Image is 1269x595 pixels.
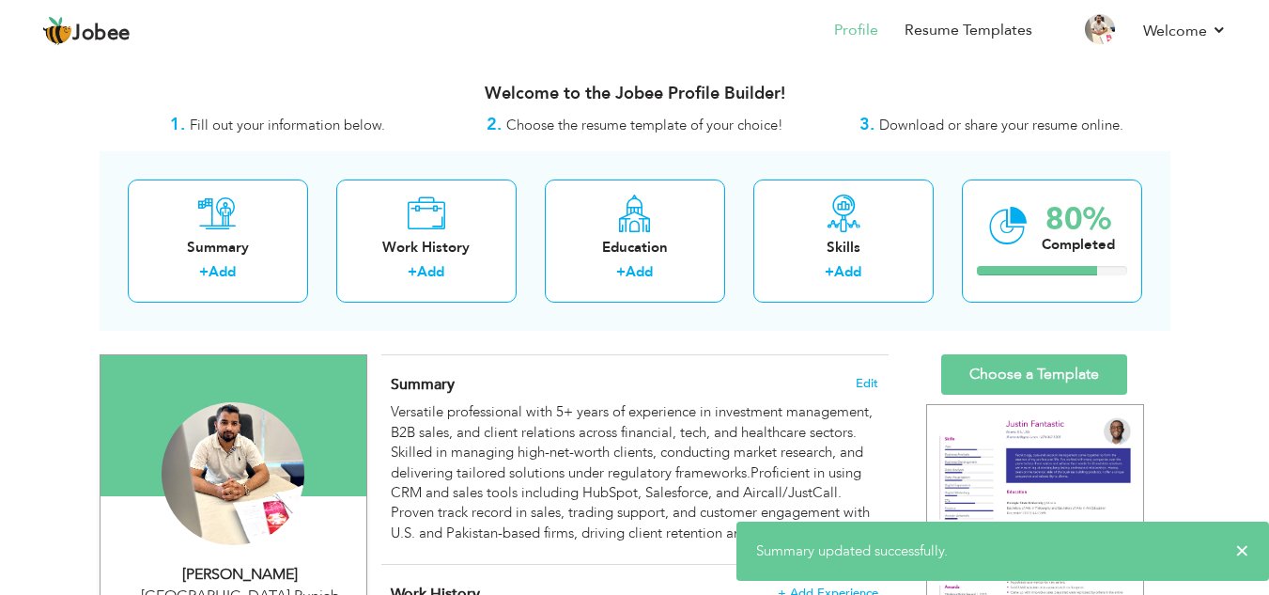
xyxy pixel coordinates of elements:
[941,354,1127,395] a: Choose a Template
[42,16,131,46] a: Jobee
[1143,20,1227,42] a: Welcome
[859,113,874,136] strong: 3.
[626,262,653,281] a: Add
[42,16,72,46] img: jobee.io
[768,238,919,258] div: Skills
[190,116,385,134] span: Fill out your information below.
[115,564,366,586] div: [PERSON_NAME]
[1085,14,1115,44] img: Profile Img
[351,238,502,258] div: Work History
[905,20,1032,41] a: Resume Templates
[1235,541,1249,560] span: ×
[834,20,878,41] a: Profile
[834,262,861,281] a: Add
[391,374,455,395] span: Summary
[143,238,293,258] div: Summary
[1042,235,1115,255] div: Completed
[879,116,1123,134] span: Download or share your resume online.
[417,262,444,281] a: Add
[856,377,878,390] span: Edit
[209,262,236,281] a: Add
[162,402,304,545] img: Mohsif Rehman
[170,113,185,136] strong: 1.
[1042,204,1115,235] div: 80%
[199,262,209,282] label: +
[825,262,834,282] label: +
[487,113,502,136] strong: 2.
[756,541,948,560] span: Summary updated successfully.
[100,85,1170,103] h3: Welcome to the Jobee Profile Builder!
[391,375,877,394] h4: Adding a summary is a quick and easy way to highlight your experience and interests.
[616,262,626,282] label: +
[72,23,131,44] span: Jobee
[391,402,877,543] div: Versatile professional with 5+ years of experience in investment management, B2B sales, and clien...
[408,262,417,282] label: +
[560,238,710,258] div: Education
[506,116,783,134] span: Choose the resume template of your choice!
